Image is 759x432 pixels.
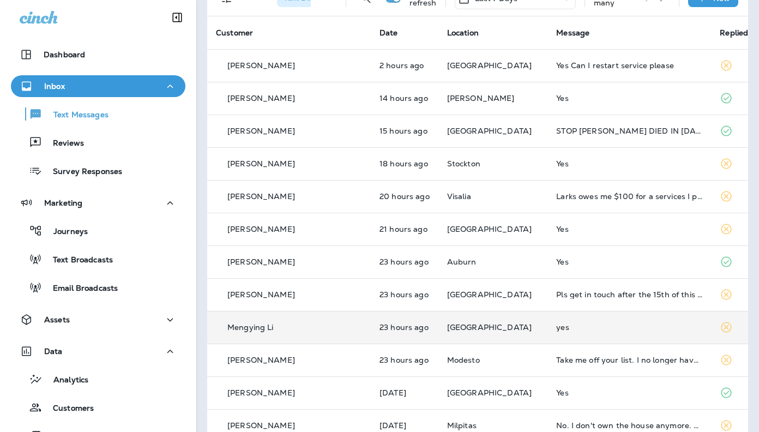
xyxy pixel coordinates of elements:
[44,315,70,324] p: Assets
[379,421,430,430] p: Sep 2, 2025 11:43 AM
[11,309,185,331] button: Assets
[11,159,185,182] button: Survey Responses
[556,28,589,38] span: Message
[44,82,65,91] p: Inbox
[11,396,185,419] button: Customers
[42,139,84,149] p: Reviews
[43,227,88,237] p: Journeys
[227,225,295,233] p: [PERSON_NAME]
[447,421,477,430] span: Milpitas
[227,356,295,364] p: [PERSON_NAME]
[447,388,532,398] span: [GEOGRAPHIC_DATA]
[447,28,479,38] span: Location
[379,290,430,299] p: Sep 3, 2025 10:07 AM
[447,290,532,299] span: [GEOGRAPHIC_DATA]
[379,388,430,397] p: Sep 3, 2025 01:10 AM
[42,284,118,294] p: Email Broadcasts
[227,192,295,201] p: [PERSON_NAME]
[556,192,702,201] div: Larks owes me $100 for a services I paid for and not given
[447,224,532,234] span: [GEOGRAPHIC_DATA]
[556,127,702,135] div: STOP ROBERT DIED IN 2023.
[556,94,702,103] div: Yes
[379,28,398,38] span: Date
[44,199,82,207] p: Marketing
[447,93,515,103] span: [PERSON_NAME]
[11,276,185,299] button: Email Broadcasts
[447,355,480,365] span: Modesto
[556,356,702,364] div: Take me off your list. I no longer have the house
[227,94,295,103] p: [PERSON_NAME]
[227,61,295,70] p: [PERSON_NAME]
[556,61,702,70] div: Yes Can I restart service please
[42,404,94,414] p: Customers
[447,191,471,201] span: Visalia
[447,126,532,136] span: [GEOGRAPHIC_DATA]
[11,103,185,125] button: Text Messages
[216,28,253,38] span: Customer
[556,421,702,430] div: No. I don't own the house anymore. Thank you. Stop 🛑
[556,159,702,168] div: Yes
[379,257,430,266] p: Sep 3, 2025 10:09 AM
[447,61,532,70] span: [GEOGRAPHIC_DATA]
[11,368,185,391] button: Analytics
[43,375,88,386] p: Analytics
[379,159,430,168] p: Sep 3, 2025 02:33 PM
[11,44,185,65] button: Dashboard
[227,127,295,135] p: [PERSON_NAME]
[227,159,295,168] p: [PERSON_NAME]
[11,248,185,271] button: Text Broadcasts
[11,192,185,214] button: Marketing
[44,50,85,59] p: Dashboard
[556,257,702,266] div: Yes
[44,347,63,356] p: Data
[379,127,430,135] p: Sep 3, 2025 05:50 PM
[379,192,430,201] p: Sep 3, 2025 12:42 PM
[42,255,113,266] p: Text Broadcasts
[447,159,480,169] span: Stockton
[556,388,702,397] div: Yes
[447,322,532,332] span: [GEOGRAPHIC_DATA]
[11,340,185,362] button: Data
[379,323,430,332] p: Sep 3, 2025 10:05 AM
[556,323,702,332] div: yes
[227,421,295,430] p: [PERSON_NAME]
[162,7,192,28] button: Collapse Sidebar
[11,75,185,97] button: Inbox
[11,219,185,242] button: Journeys
[11,131,185,154] button: Reviews
[720,28,748,38] span: Replied
[556,290,702,299] div: Pls get in touch after the 15th of this month
[379,225,430,233] p: Sep 3, 2025 12:07 PM
[556,225,702,233] div: Yes
[379,356,430,364] p: Sep 3, 2025 10:05 AM
[42,167,122,177] p: Survey Responses
[43,110,109,121] p: Text Messages
[379,94,430,103] p: Sep 3, 2025 07:03 PM
[447,257,477,267] span: Auburn
[227,388,295,397] p: [PERSON_NAME]
[227,323,274,332] p: Mengying Li
[379,61,430,70] p: Sep 4, 2025 06:44 AM
[227,290,295,299] p: [PERSON_NAME]
[227,257,295,266] p: [PERSON_NAME]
